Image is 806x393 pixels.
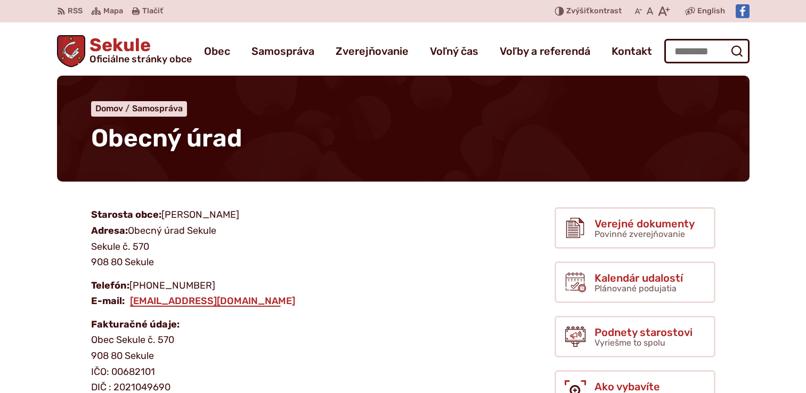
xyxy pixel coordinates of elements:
span: Obecný úrad [91,124,242,153]
img: Prejsť na Facebook stránku [736,4,750,18]
span: Verejné dokumenty [595,218,695,230]
a: Samospráva [251,36,314,66]
a: Domov [95,103,132,113]
a: Logo Sekule, prejsť na domovskú stránku. [57,35,192,67]
span: Ako vybavíte [595,381,700,392]
a: Samospráva [132,103,183,113]
span: Domov [95,103,123,113]
a: Kontakt [612,36,652,66]
strong: Fakturačné údaje: [91,318,180,330]
a: English [695,5,727,18]
a: [EMAIL_ADDRESS][DOMAIN_NAME] [129,295,296,307]
span: kontrast [566,7,622,16]
span: Kalendár udalostí [595,272,683,284]
p: [PHONE_NUMBER] [91,278,469,309]
span: Sekule [85,36,192,64]
span: RSS [68,5,83,18]
strong: Telefón: [91,280,129,291]
strong: Starosta obce: [91,209,161,220]
span: Mapa [103,5,123,18]
span: Oficiálne stránky obce [89,54,192,64]
span: Plánované podujatia [595,283,677,293]
a: Zverejňovanie [336,36,409,66]
a: Podnety starostovi Vyriešme to spolu [555,316,715,357]
strong: Adresa: [91,225,128,236]
a: Voľný čas [430,36,478,66]
strong: E-mail: [91,295,125,307]
a: Verejné dokumenty Povinné zverejňovanie [555,207,715,249]
a: Kalendár udalostí Plánované podujatia [555,261,715,303]
span: English [697,5,725,18]
a: Voľby a referendá [500,36,590,66]
p: [PERSON_NAME] Obecný úrad Sekule Sekule č. 570 908 80 Sekule [91,207,469,271]
span: Povinné zverejňovanie [595,229,685,239]
span: Zvýšiť [566,6,590,15]
span: Tlačiť [142,7,163,16]
span: Vyriešme to spolu [595,338,665,348]
img: Prejsť na domovskú stránku [57,35,86,67]
a: Obec [204,36,230,66]
span: Podnety starostovi [595,326,693,338]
